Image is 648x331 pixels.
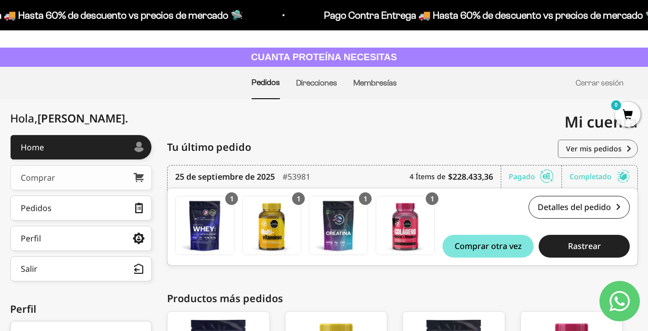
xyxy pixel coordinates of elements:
[539,235,630,258] button: Rastrear
[21,174,55,182] div: Comprar
[615,110,640,121] a: 0
[282,165,310,188] div: #53981
[292,192,305,205] div: 1
[442,235,534,258] button: Comprar otra vez
[309,196,368,255] a: Creatina Monohidrato - 300g
[296,78,337,87] a: Direcciones
[558,140,638,158] a: Ver mis pedidos
[10,302,152,317] div: Perfil
[125,110,128,126] span: .
[175,196,234,255] a: Proteína Whey - Chocolate / 2 libras (910g)
[21,234,41,242] div: Perfil
[353,78,397,87] a: Membresías
[359,192,372,205] div: 1
[21,204,52,212] div: Pedidos
[242,196,301,255] img: Translation missing: es.Gomas con Multivitamínicos y Minerales
[37,110,128,126] span: [PERSON_NAME]
[570,165,630,188] div: Completado
[21,143,44,151] div: Home
[509,165,562,188] div: Pagado
[176,196,234,255] img: Translation missing: es.Proteína Whey - Chocolate / 2 libras (910g)
[167,140,251,155] span: Tu último pedido
[448,171,493,183] b: $228.433,36
[21,265,37,273] div: Salir
[376,196,434,255] img: Translation missing: es.Gomas con Colageno + Biotina + Vitamina C
[167,291,638,306] div: Productos más pedidos
[426,192,438,205] div: 1
[10,112,128,125] div: Hola,
[568,242,601,250] span: Rastrear
[251,52,397,62] strong: CUANTA PROTEÍNA NECESITAS
[376,196,435,255] a: Gomas con Colageno + Biotina + Vitamina C
[529,196,630,219] a: Detalles del pedido
[175,171,275,183] time: 25 de septiembre de 2025
[576,78,624,87] a: Cerrar sesión
[10,256,152,281] button: Salir
[610,99,622,111] mark: 0
[309,196,368,255] img: Translation missing: es.Creatina Monohidrato - 300g
[10,226,152,251] a: Perfil
[242,196,301,255] a: Gomas con Multivitamínicos y Minerales
[10,135,152,160] a: Home
[225,192,238,205] div: 1
[410,165,501,188] div: 4 Ítems de
[10,195,152,221] a: Pedidos
[455,242,522,250] span: Comprar otra vez
[252,78,280,87] a: Pedidos
[10,165,152,190] a: Comprar
[564,111,638,132] span: Mi cuenta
